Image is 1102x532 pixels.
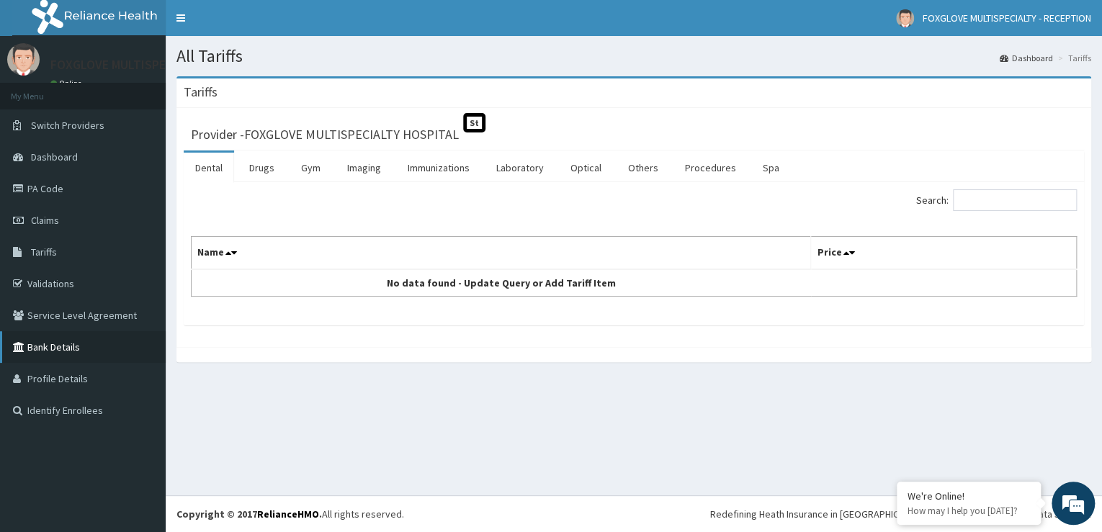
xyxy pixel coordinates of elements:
p: How may I help you today? [908,505,1030,517]
input: Search: [953,189,1077,211]
a: Dashboard [1000,52,1053,64]
strong: Copyright © 2017 . [176,508,322,520]
th: Name [192,237,811,270]
img: User Image [7,43,40,76]
span: Switch Providers [31,119,104,132]
h3: Tariffs [184,86,218,99]
img: User Image [896,9,914,27]
a: Optical [559,153,613,183]
td: No data found - Update Query or Add Tariff Item [192,269,811,297]
a: Spa [751,153,791,183]
a: Online [50,78,85,89]
a: Drugs [238,153,286,183]
a: Gym [290,153,332,183]
div: Redefining Heath Insurance in [GEOGRAPHIC_DATA] using Telemedicine and Data Science! [710,507,1091,521]
a: Others [617,153,670,183]
span: Dashboard [31,150,78,163]
a: RelianceHMO [257,508,319,520]
label: Search: [916,189,1077,211]
a: Imaging [336,153,393,183]
span: Claims [31,214,59,227]
li: Tariffs [1054,52,1091,64]
h3: Provider - FOXGLOVE MULTISPECIALTY HOSPITAL [191,128,459,141]
span: Tariffs [31,245,57,258]
h1: All Tariffs [176,47,1091,66]
footer: All rights reserved. [166,495,1102,532]
span: St [463,113,485,132]
a: Procedures [673,153,748,183]
a: Laboratory [485,153,555,183]
p: FOXGLOVE MULTISPECIALTY - RECEPTION [50,58,277,71]
a: Dental [184,153,234,183]
a: Immunizations [396,153,481,183]
span: FOXGLOVE MULTISPECIALTY - RECEPTION [923,12,1091,24]
th: Price [811,237,1077,270]
div: We're Online! [908,490,1030,502]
